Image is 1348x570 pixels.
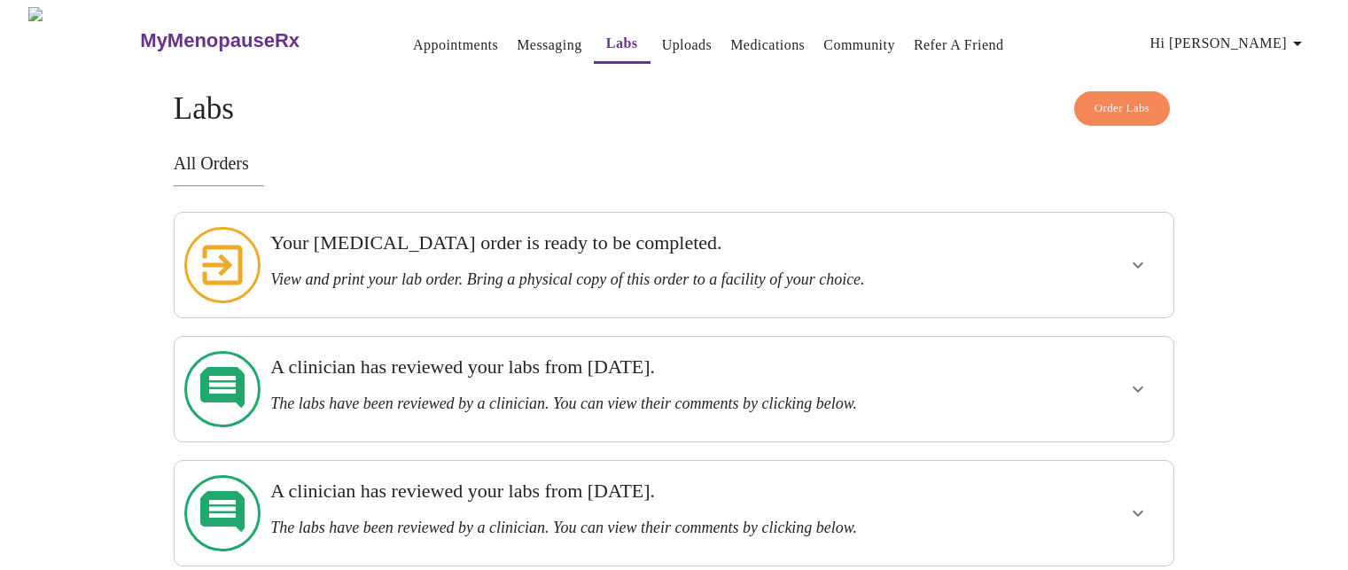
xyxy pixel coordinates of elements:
[174,153,1175,174] h3: All Orders
[270,519,981,537] h3: The labs have been reviewed by a clinician. You can view their comments by clicking below.
[28,7,138,74] img: MyMenopauseRx Logo
[662,33,713,58] a: Uploads
[914,33,1004,58] a: Refer a Friend
[1095,98,1150,119] span: Order Labs
[594,26,651,64] button: Labs
[270,394,981,413] h3: The labs have been reviewed by a clinician. You can view their comments by clicking below.
[174,91,1175,127] h4: Labs
[723,27,812,63] button: Medications
[730,33,805,58] a: Medications
[1150,31,1308,56] span: Hi [PERSON_NAME]
[413,33,498,58] a: Appointments
[1074,91,1171,126] button: Order Labs
[270,231,981,254] h3: Your [MEDICAL_DATA] order is ready to be completed.
[655,27,720,63] button: Uploads
[907,27,1011,63] button: Refer a Friend
[270,270,981,289] h3: View and print your lab order. Bring a physical copy of this order to a facility of your choice.
[816,27,902,63] button: Community
[270,355,981,379] h3: A clinician has reviewed your labs from [DATE].
[1117,368,1159,410] button: show more
[823,33,895,58] a: Community
[510,27,588,63] button: Messaging
[1143,26,1315,61] button: Hi [PERSON_NAME]
[606,31,638,56] a: Labs
[1117,492,1159,535] button: show more
[517,33,581,58] a: Messaging
[138,10,370,72] a: MyMenopauseRx
[270,480,981,503] h3: A clinician has reviewed your labs from [DATE].
[140,29,300,52] h3: MyMenopauseRx
[1117,244,1159,286] button: show more
[406,27,505,63] button: Appointments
